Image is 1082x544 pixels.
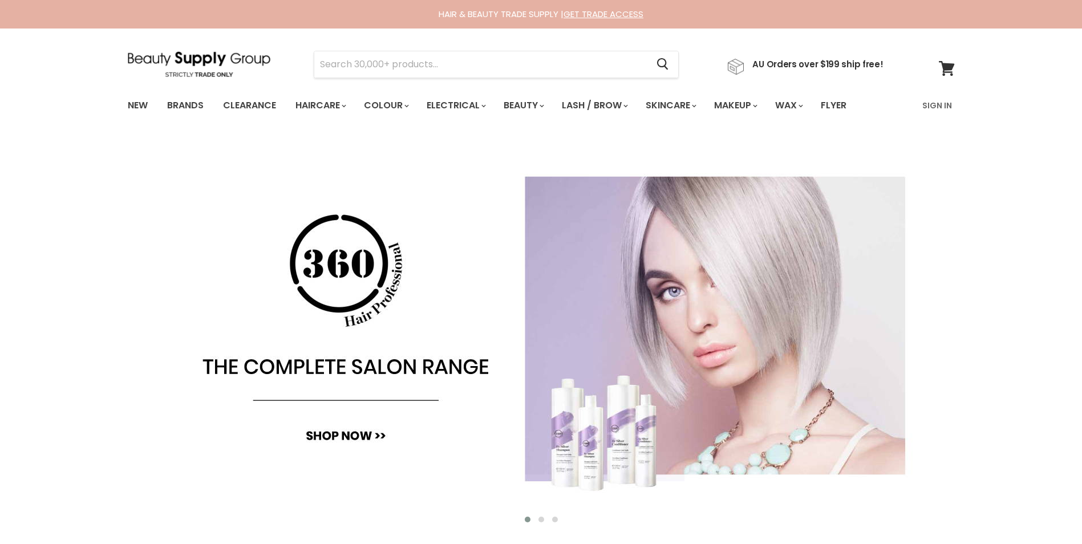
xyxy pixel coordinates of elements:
[119,89,885,122] ul: Main menu
[564,8,643,20] a: GET TRADE ACCESS
[648,51,678,78] button: Search
[1025,490,1071,533] iframe: Gorgias live chat messenger
[637,94,703,117] a: Skincare
[114,89,969,122] nav: Main
[915,94,959,117] a: Sign In
[355,94,416,117] a: Colour
[287,94,353,117] a: Haircare
[553,94,635,117] a: Lash / Brow
[114,9,969,20] div: HAIR & BEAUTY TRADE SUPPLY |
[495,94,551,117] a: Beauty
[214,94,285,117] a: Clearance
[418,94,493,117] a: Electrical
[706,94,764,117] a: Makeup
[119,94,156,117] a: New
[767,94,810,117] a: Wax
[314,51,679,78] form: Product
[812,94,855,117] a: Flyer
[314,51,648,78] input: Search
[159,94,212,117] a: Brands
